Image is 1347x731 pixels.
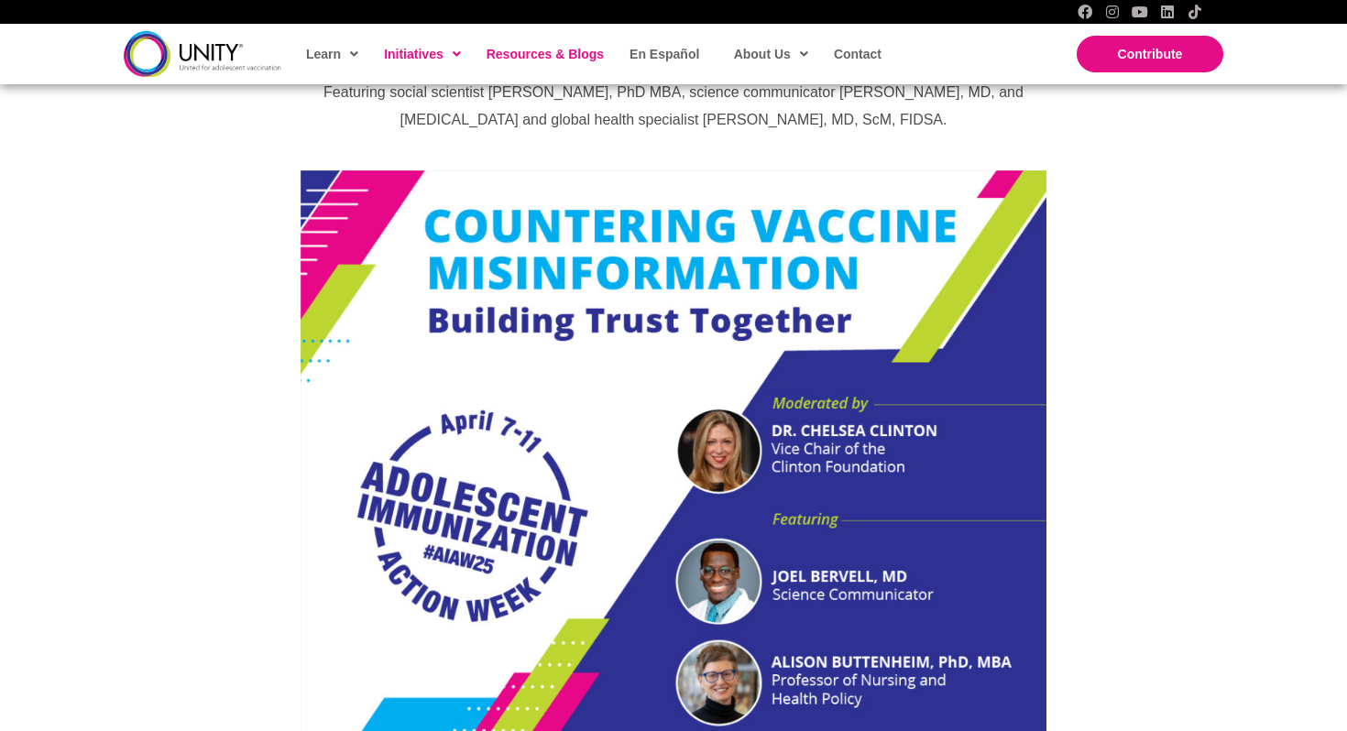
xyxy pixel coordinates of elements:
span: Initiatives [384,40,461,68]
a: Facebook [1078,5,1092,19]
img: unity-logo-dark [124,31,281,76]
a: YouTube [1133,5,1147,19]
a: Resources & Blogs [477,33,611,75]
span: En Español [630,47,699,61]
a: LinkedIn [1160,5,1175,19]
span: Contribute [1118,47,1183,61]
a: Instagram [1105,5,1120,19]
span: Resources & Blogs [487,47,604,61]
p: Watch our AIAW25 webinar on trust, misinformation, and vaccination moderated by Dr. [PERSON_NAME]... [301,52,1046,134]
span: About Us [734,40,808,68]
a: Contribute [1077,36,1223,72]
span: Contact [834,47,882,61]
a: About Us [725,33,816,75]
a: Contact [825,33,889,75]
a: En Español [620,33,706,75]
a: TikTok [1188,5,1202,19]
span: Learn [306,40,358,68]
